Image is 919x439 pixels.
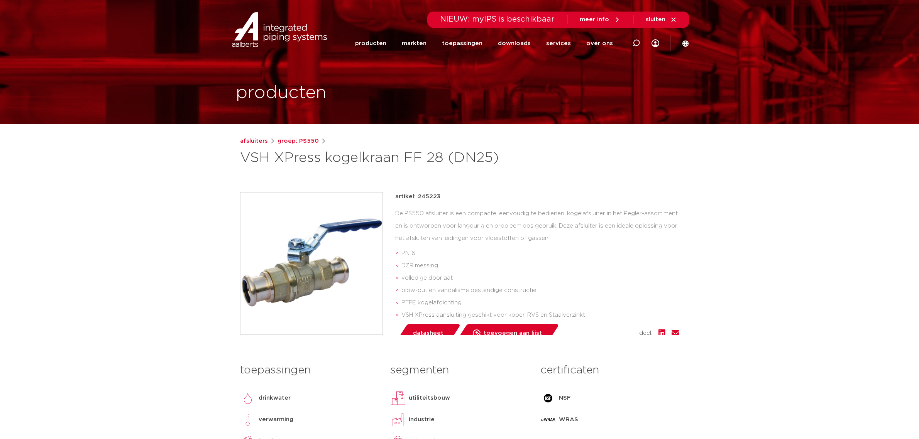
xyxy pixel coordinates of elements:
[401,272,679,284] li: volledige doorlaat
[498,29,531,58] a: downloads
[240,192,382,334] img: Product Image for VSH XPress kogelkraan FF 28 (DN25)
[413,327,443,339] span: datasheet
[240,149,530,167] h1: VSH XPress kogelkraan FF 28 (DN25)
[440,15,555,23] span: NIEUW: myIPS is beschikbaar
[240,363,379,378] h3: toepassingen
[540,412,556,427] img: WRAS
[355,29,386,58] a: producten
[559,415,578,424] p: WRAS
[442,29,482,58] a: toepassingen
[278,137,319,146] a: groep: PS550
[646,16,677,23] a: sluiten
[540,390,556,406] img: NSF
[401,260,679,272] li: DZR messing
[240,137,268,146] a: afsluiters
[390,363,529,378] h3: segmenten
[401,309,679,321] li: VSH XPress aansluiting geschikt voor koper, RVS en Staalverzinkt
[401,284,679,297] li: blow-out en vandalisme bestendige constructie
[240,390,256,406] img: drinkwater
[390,412,406,427] img: industrie
[580,16,621,23] a: meer info
[240,412,256,427] img: verwarming
[390,390,406,406] img: utiliteitsbouw
[401,297,679,309] li: PTFE kogelafdichting
[540,363,679,378] h3: certificaten
[395,192,440,201] p: artikel: 245223
[639,329,652,338] span: deel:
[484,327,542,339] span: toevoegen aan lijst
[355,29,613,58] nav: Menu
[259,393,291,403] p: drinkwater
[236,81,327,105] h1: producten
[580,17,609,22] span: meer info
[402,29,426,58] a: markten
[586,29,613,58] a: over ons
[559,393,571,403] p: NSF
[395,324,461,343] a: datasheet
[652,35,659,52] div: my IPS
[395,208,679,324] div: De PS550 afsluiter is een compacte, eenvoudig te bedienen, kogelafsluiter in het Pegler-assortime...
[409,415,435,424] p: industrie
[259,415,293,424] p: verwarming
[401,247,679,260] li: PN16
[409,393,450,403] p: utiliteitsbouw
[546,29,571,58] a: services
[646,17,665,22] span: sluiten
